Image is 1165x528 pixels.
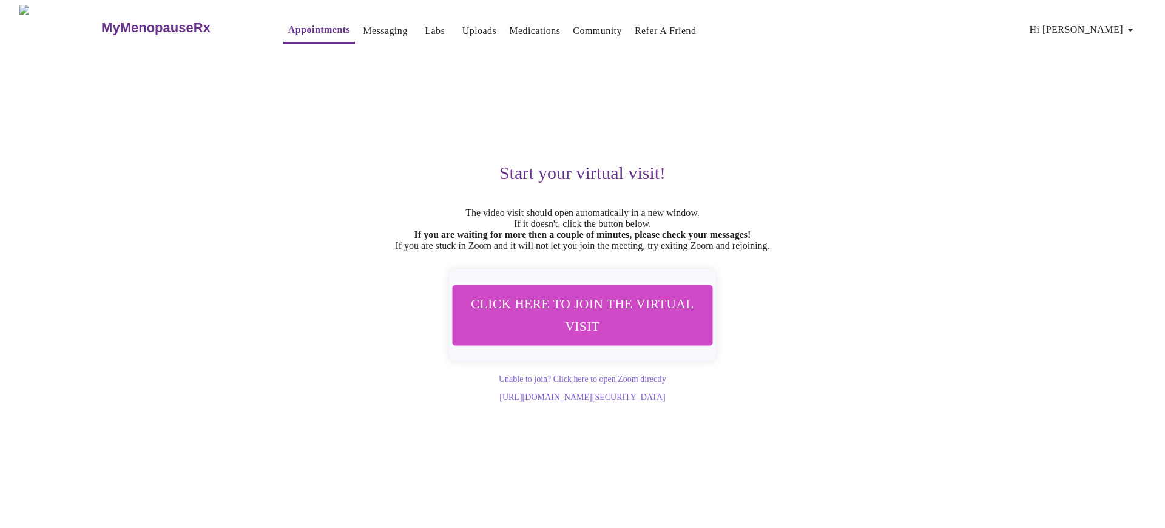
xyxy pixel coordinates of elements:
[209,163,956,183] h3: Start your virtual visit!
[573,22,622,39] a: Community
[462,22,497,39] a: Uploads
[453,285,713,345] button: Click here to join the virtual visit
[425,22,445,39] a: Labs
[635,22,697,39] a: Refer a Friend
[209,208,956,251] p: The video visit should open automatically in a new window. If it doesn't, click the button below....
[363,22,407,39] a: Messaging
[630,19,701,43] button: Refer a Friend
[101,20,211,36] h3: MyMenopauseRx
[458,19,502,43] button: Uploads
[499,374,666,384] a: Unable to join? Click here to open Zoom directly
[283,18,355,44] button: Appointments
[1025,18,1143,42] button: Hi [PERSON_NAME]
[100,7,259,49] a: MyMenopauseRx
[358,19,412,43] button: Messaging
[19,5,100,50] img: MyMenopauseRx Logo
[468,293,697,337] span: Click here to join the virtual visit
[499,393,665,402] a: [URL][DOMAIN_NAME][SECURITY_DATA]
[1030,21,1138,38] span: Hi [PERSON_NAME]
[509,22,560,39] a: Medications
[288,21,350,38] a: Appointments
[414,229,751,240] strong: If you are waiting for more then a couple of minutes, please check your messages!
[568,19,627,43] button: Community
[504,19,565,43] button: Medications
[416,19,454,43] button: Labs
